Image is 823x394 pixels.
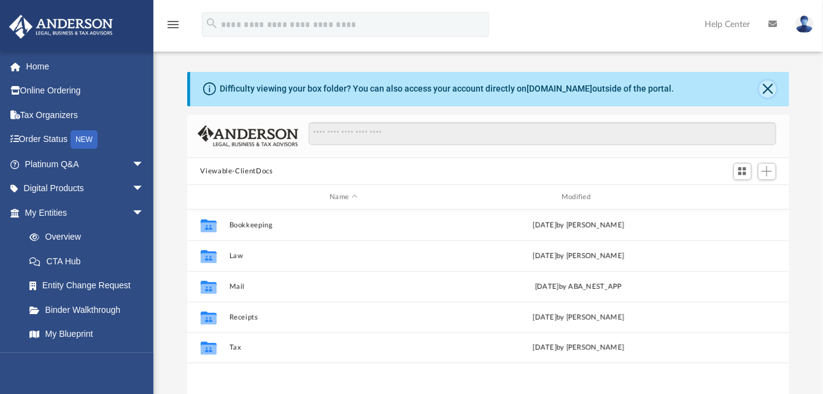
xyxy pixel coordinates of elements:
div: id [192,192,223,203]
span: arrow_drop_down [132,152,156,177]
i: search [205,17,218,30]
div: id [698,192,784,203]
button: Close [759,81,776,98]
a: [DOMAIN_NAME] [527,84,593,93]
a: CTA Hub [17,249,163,274]
a: Entity Change Request [17,274,163,298]
button: Bookkeeping [229,221,458,229]
img: Anderson Advisors Platinum Portal [6,15,117,39]
a: Tax Organizers [9,103,163,127]
input: Search files and folders [309,122,776,146]
span: arrow_drop_down [132,176,156,202]
button: Switch to Grid View [733,163,752,180]
a: My Entitiesarrow_drop_down [9,200,163,225]
a: My Blueprint [17,322,156,347]
div: [DATE] by ABA_NEST_APP [463,282,693,293]
button: Law [229,252,458,260]
span: arrow_drop_down [132,200,156,226]
div: Difficulty viewing your box folder? You can also access your account directly on outside of the p... [220,82,674,95]
a: Online Ordering [9,79,163,103]
a: menu [166,23,180,32]
div: [DATE] by [PERSON_NAME] [463,220,693,231]
a: Digital Productsarrow_drop_down [9,176,163,201]
div: Name [228,192,458,203]
button: Mail [229,283,458,291]
div: Modified [463,192,693,203]
div: [DATE] by [PERSON_NAME] [463,312,693,323]
img: User Pic [795,15,814,33]
button: Tax [229,344,458,352]
a: Binder Walkthrough [17,297,163,322]
div: [DATE] by [PERSON_NAME] [463,342,693,353]
button: Viewable-ClientDocs [200,166,272,177]
button: Add [758,163,776,180]
a: Home [9,54,163,79]
a: Order StatusNEW [9,127,163,152]
div: [DATE] by [PERSON_NAME] [463,251,693,262]
i: menu [166,17,180,32]
a: Tax Due Dates [17,346,163,371]
button: Receipts [229,313,458,321]
div: NEW [71,130,98,149]
a: Platinum Q&Aarrow_drop_down [9,152,163,176]
a: Overview [17,225,163,250]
